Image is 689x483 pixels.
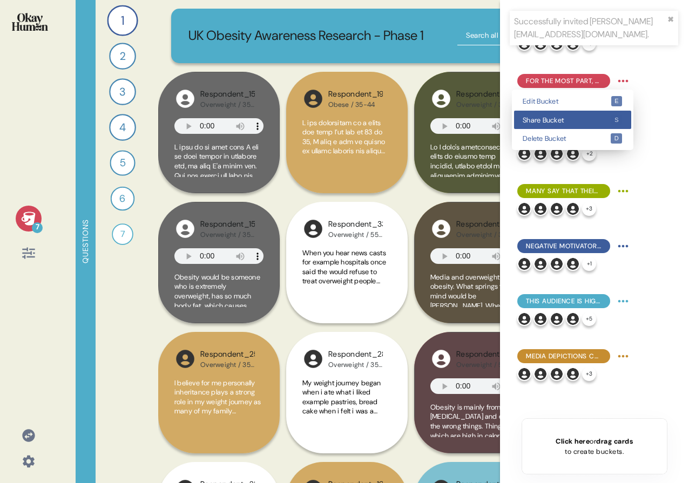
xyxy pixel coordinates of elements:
[523,135,610,142] span: Delete Bucket
[523,117,611,124] span: Share Bucket
[611,115,623,125] kbd: s
[611,133,622,144] kbd: d
[611,96,623,106] kbd: e
[523,98,611,105] span: Edit Bucket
